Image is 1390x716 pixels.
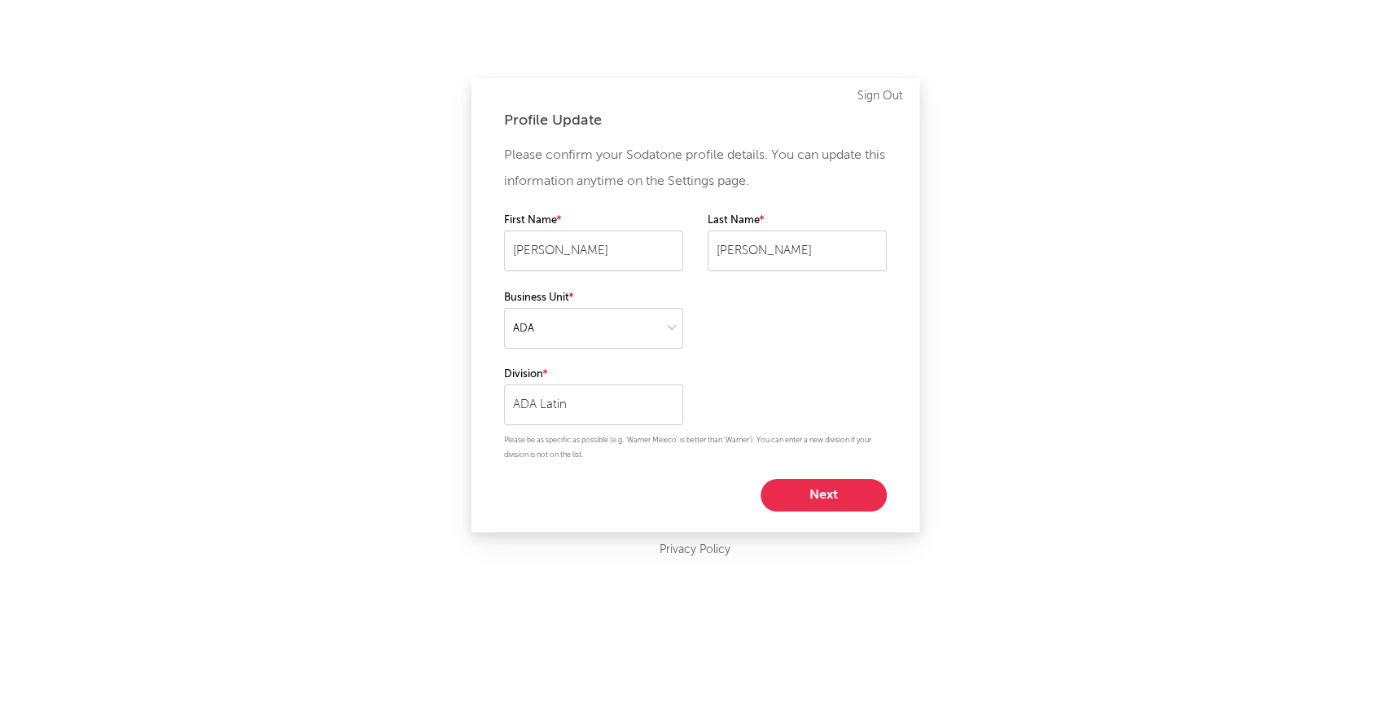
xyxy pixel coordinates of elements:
[761,479,887,512] button: Next
[504,433,887,463] p: Please be as specific as possible (e.g. 'Warner Mexico' is better than 'Warner'). You can enter a...
[504,211,683,231] label: First Name
[708,231,887,271] input: Your last name
[857,86,903,106] a: Sign Out
[504,231,683,271] input: Your first name
[708,211,887,231] label: Last Name
[504,288,683,308] label: Business Unit
[504,365,683,384] label: Division
[504,111,887,130] div: Profile Update
[660,540,730,560] a: Privacy Policy
[504,143,887,195] p: Please confirm your Sodatone profile details. You can update this information anytime on the Sett...
[504,384,683,425] input: Your division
